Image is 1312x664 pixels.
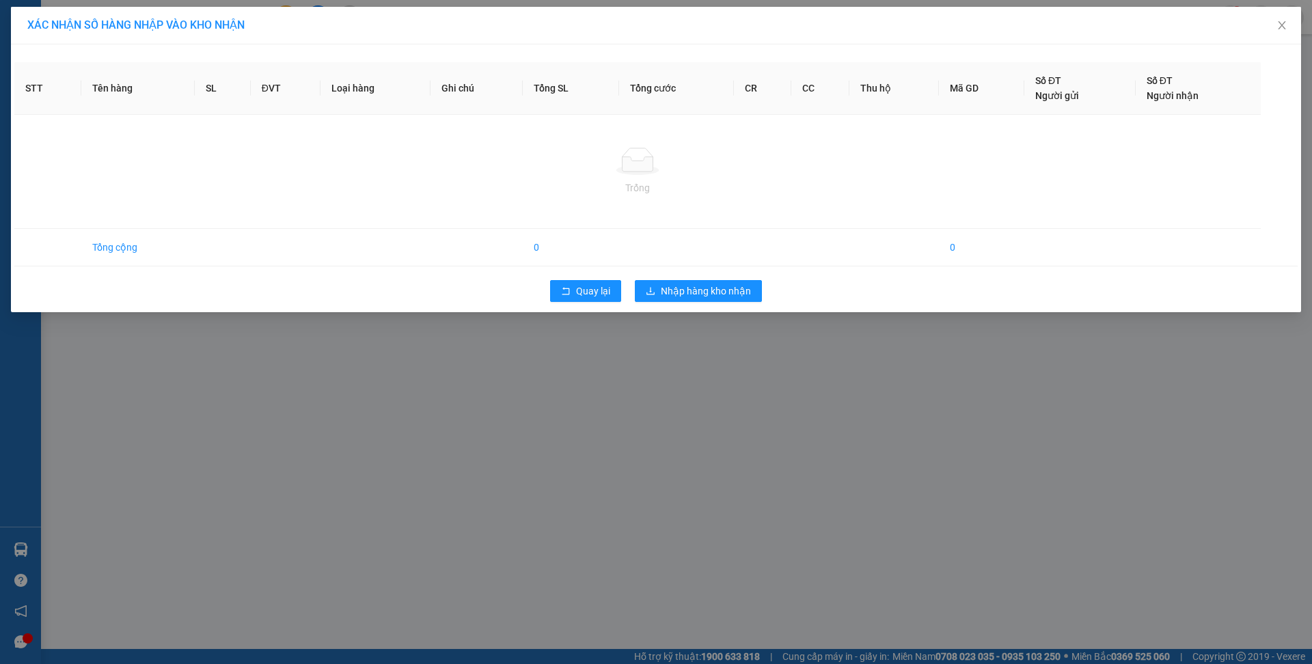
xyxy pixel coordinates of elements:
th: Mã GD [939,62,1024,115]
span: close [1276,20,1287,31]
span: Người gửi [1035,90,1079,101]
span: XÁC NHẬN SỐ HÀNG NHẬP VÀO KHO NHẬN [27,18,245,31]
span: rollback [561,286,571,297]
span: Số ĐT [1147,75,1173,86]
button: rollbackQuay lại [550,280,621,302]
span: Người nhận [1147,90,1199,101]
th: CR [734,62,792,115]
span: 0968278298 [5,89,67,102]
th: SL [195,62,250,115]
div: Trống [25,180,1250,195]
button: Close [1263,7,1301,45]
th: Tổng cước [619,62,734,115]
strong: Nhà xe Mỹ Loan [5,5,68,44]
span: Nhập hàng kho nhận [661,283,751,299]
th: CC [791,62,849,115]
th: Ghi chú [430,62,523,115]
th: STT [14,62,81,115]
span: download [646,286,655,297]
th: Tổng SL [523,62,619,115]
th: ĐVT [251,62,320,115]
th: Thu hộ [849,62,938,115]
td: Tổng cộng [81,229,195,266]
td: 0 [939,229,1024,266]
td: 0 [523,229,619,266]
th: Loại hàng [320,62,430,115]
span: FZCKTH4W [105,24,170,39]
span: 33 Bác Ái, P Phước Hội, TX Lagi [5,48,64,87]
button: downloadNhập hàng kho nhận [635,280,762,302]
span: Quay lại [576,283,610,299]
th: Tên hàng [81,62,195,115]
span: Số ĐT [1035,75,1061,86]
